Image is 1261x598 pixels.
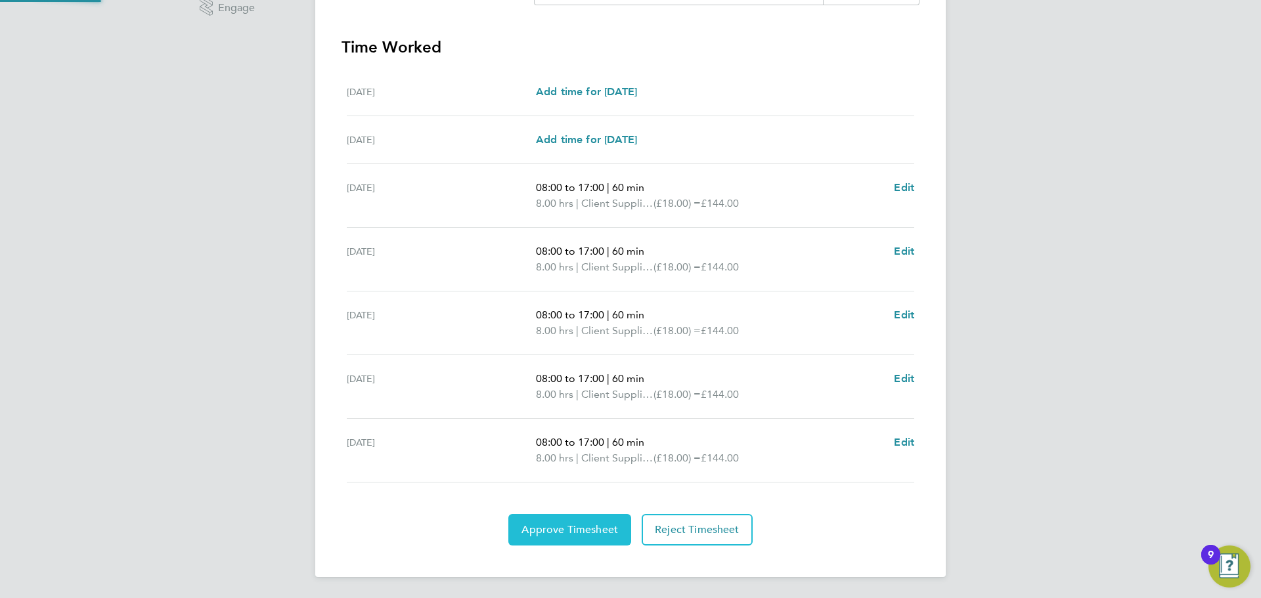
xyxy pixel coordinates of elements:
span: £144.00 [701,261,739,273]
span: Client Supplied [581,387,653,402]
span: Approve Timesheet [521,523,618,536]
span: 60 min [612,309,644,321]
span: | [607,245,609,257]
button: Approve Timesheet [508,514,631,545]
div: [DATE] [347,244,536,275]
span: Reject Timesheet [655,523,740,536]
span: 8.00 hrs [536,452,573,464]
button: Open Resource Center, 9 new notifications [1208,545,1250,587]
div: [DATE] [347,84,536,100]
a: Edit [894,307,914,323]
span: | [607,436,609,448]
span: 08:00 to 17:00 [536,181,604,194]
span: (£18.00) = [653,197,701,209]
span: | [576,261,579,273]
span: Client Supplied [581,323,653,339]
span: | [576,388,579,400]
span: | [576,452,579,464]
button: Reject Timesheet [642,514,753,545]
a: Add time for [DATE] [536,84,637,100]
span: Edit [894,181,914,194]
span: 8.00 hrs [536,197,573,209]
span: | [576,197,579,209]
span: Edit [894,245,914,257]
span: 60 min [612,372,644,385]
span: £144.00 [701,452,739,464]
div: [DATE] [347,371,536,402]
a: Add time for [DATE] [536,132,637,148]
span: 60 min [612,181,644,194]
span: £144.00 [701,324,739,337]
span: £144.00 [701,197,739,209]
span: | [607,372,609,385]
span: | [607,309,609,321]
span: (£18.00) = [653,452,701,464]
a: Edit [894,371,914,387]
span: Edit [894,436,914,448]
span: Add time for [DATE] [536,85,637,98]
a: Edit [894,244,914,259]
span: Edit [894,309,914,321]
div: [DATE] [347,307,536,339]
a: Edit [894,180,914,196]
span: 60 min [612,436,644,448]
div: [DATE] [347,132,536,148]
span: Client Supplied [581,196,653,211]
span: 8.00 hrs [536,261,573,273]
span: Engage [218,3,255,14]
div: 9 [1208,555,1214,572]
span: Client Supplied [581,450,653,466]
span: 08:00 to 17:00 [536,372,604,385]
span: 08:00 to 17:00 [536,436,604,448]
span: | [576,324,579,337]
div: [DATE] [347,435,536,466]
span: £144.00 [701,388,739,400]
span: Add time for [DATE] [536,133,637,146]
h3: Time Worked [342,37,919,58]
span: 8.00 hrs [536,388,573,400]
span: Client Supplied [581,259,653,275]
span: (£18.00) = [653,261,701,273]
span: 8.00 hrs [536,324,573,337]
span: 60 min [612,245,644,257]
span: (£18.00) = [653,388,701,400]
span: Edit [894,372,914,385]
div: [DATE] [347,180,536,211]
span: 08:00 to 17:00 [536,309,604,321]
span: | [607,181,609,194]
a: Edit [894,435,914,450]
span: (£18.00) = [653,324,701,337]
span: 08:00 to 17:00 [536,245,604,257]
